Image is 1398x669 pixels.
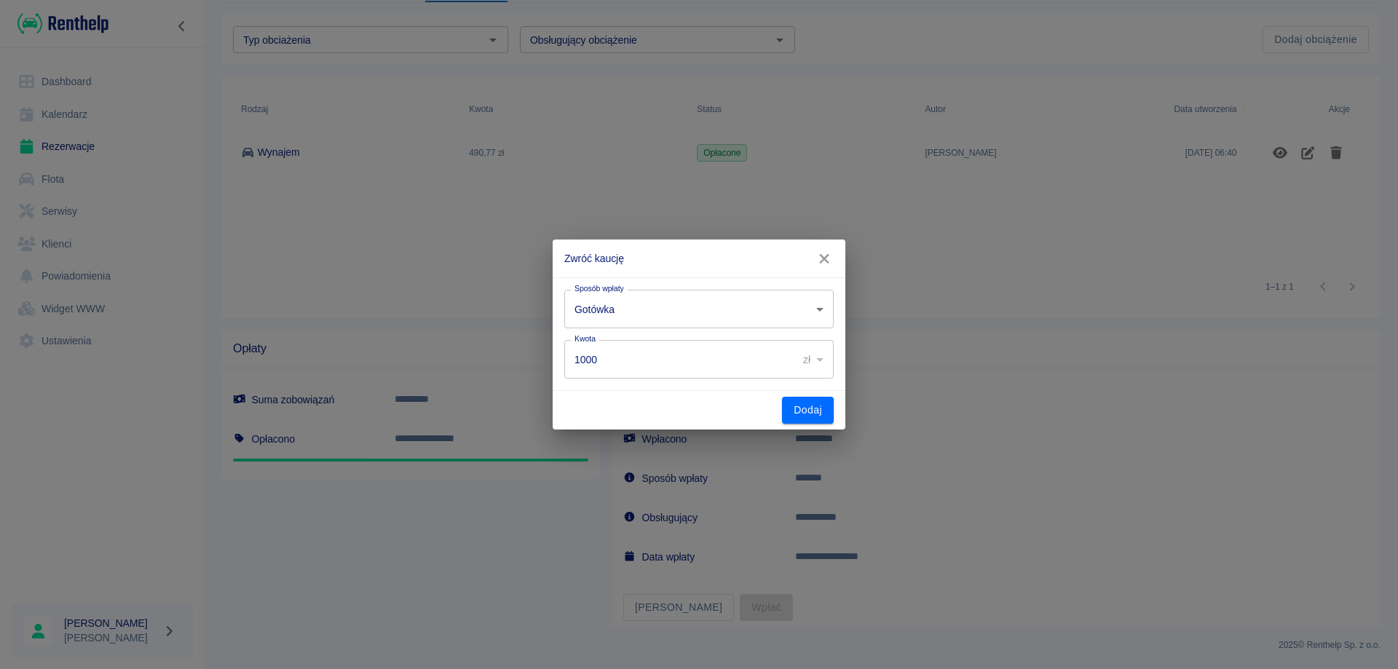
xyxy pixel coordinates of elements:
[564,290,834,328] div: Gotówka
[553,240,845,277] h2: Zwróć kaucję
[793,340,834,379] div: zł
[574,333,596,344] label: Kwota
[574,283,624,294] label: Sposób wpłaty
[782,397,834,424] button: Dodaj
